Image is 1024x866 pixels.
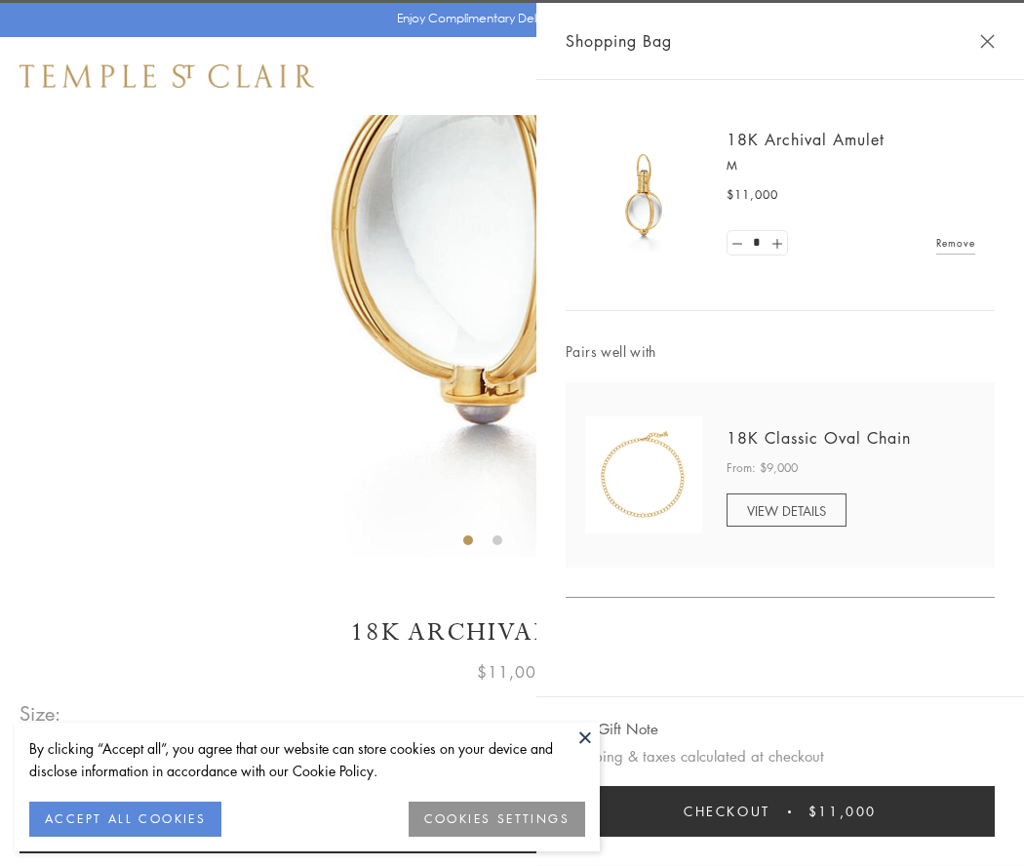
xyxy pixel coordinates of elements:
[477,659,547,685] span: $11,000
[566,744,995,768] p: Shipping & taxes calculated at checkout
[936,232,975,254] a: Remove
[397,9,618,28] p: Enjoy Complimentary Delivery & Returns
[20,697,62,729] span: Size:
[808,801,877,822] span: $11,000
[727,458,798,478] span: From: $9,000
[585,416,702,533] img: N88865-OV18
[566,786,995,837] button: Checkout $11,000
[727,427,911,449] a: 18K Classic Oval Chain
[684,801,770,822] span: Checkout
[727,156,975,176] p: M
[980,34,995,49] button: Close Shopping Bag
[29,802,221,837] button: ACCEPT ALL COOKIES
[727,185,778,205] span: $11,000
[409,802,585,837] button: COOKIES SETTINGS
[747,501,826,520] span: VIEW DETAILS
[767,231,786,256] a: Set quantity to 2
[727,129,885,150] a: 18K Archival Amulet
[29,737,585,782] div: By clicking “Accept all”, you agree that our website can store cookies on your device and disclos...
[20,615,1004,649] h1: 18K Archival Amulet
[566,28,672,54] span: Shopping Bag
[727,493,847,527] a: VIEW DETAILS
[728,231,747,256] a: Set quantity to 0
[566,340,995,363] span: Pairs well with
[585,137,702,254] img: 18K Archival Amulet
[20,64,314,88] img: Temple St. Clair
[566,717,658,741] button: Add Gift Note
